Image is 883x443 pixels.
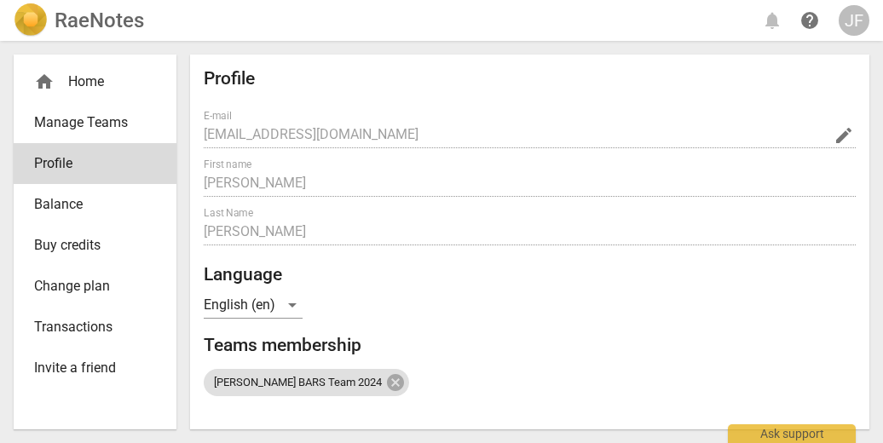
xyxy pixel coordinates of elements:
span: home [34,72,55,92]
div: [PERSON_NAME] BARS Team 2024 [204,369,409,396]
a: Transactions [14,307,176,348]
a: Help [794,5,825,36]
h2: Language [204,264,856,285]
span: Buy credits [34,235,142,256]
a: Profile [14,143,176,184]
div: English (en) [204,291,303,319]
span: help [799,10,820,31]
h2: RaeNotes [55,9,144,32]
button: Change Email [832,124,856,147]
span: Change plan [34,276,142,296]
a: LogoRaeNotes [14,3,144,37]
a: Change plan [14,266,176,307]
span: Manage Teams [34,112,142,133]
button: JF [839,5,869,36]
a: Invite a friend [14,348,176,388]
a: Buy credits [14,225,176,266]
span: [PERSON_NAME] BARS Team 2024 [204,377,392,389]
div: Home [34,72,142,92]
img: Logo [14,3,48,37]
span: Transactions [34,317,142,337]
span: Invite a friend [34,358,142,378]
label: First name [204,159,251,170]
h2: Profile [204,68,856,89]
span: Balance [34,194,142,215]
label: E-mail [204,111,232,121]
a: Manage Teams [14,102,176,143]
span: edit [834,125,854,146]
label: Last Name [204,208,253,218]
div: Ask support [728,424,856,443]
div: Home [14,61,176,102]
h2: Teams membership [204,335,856,356]
span: Profile [34,153,142,174]
a: Balance [14,184,176,225]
